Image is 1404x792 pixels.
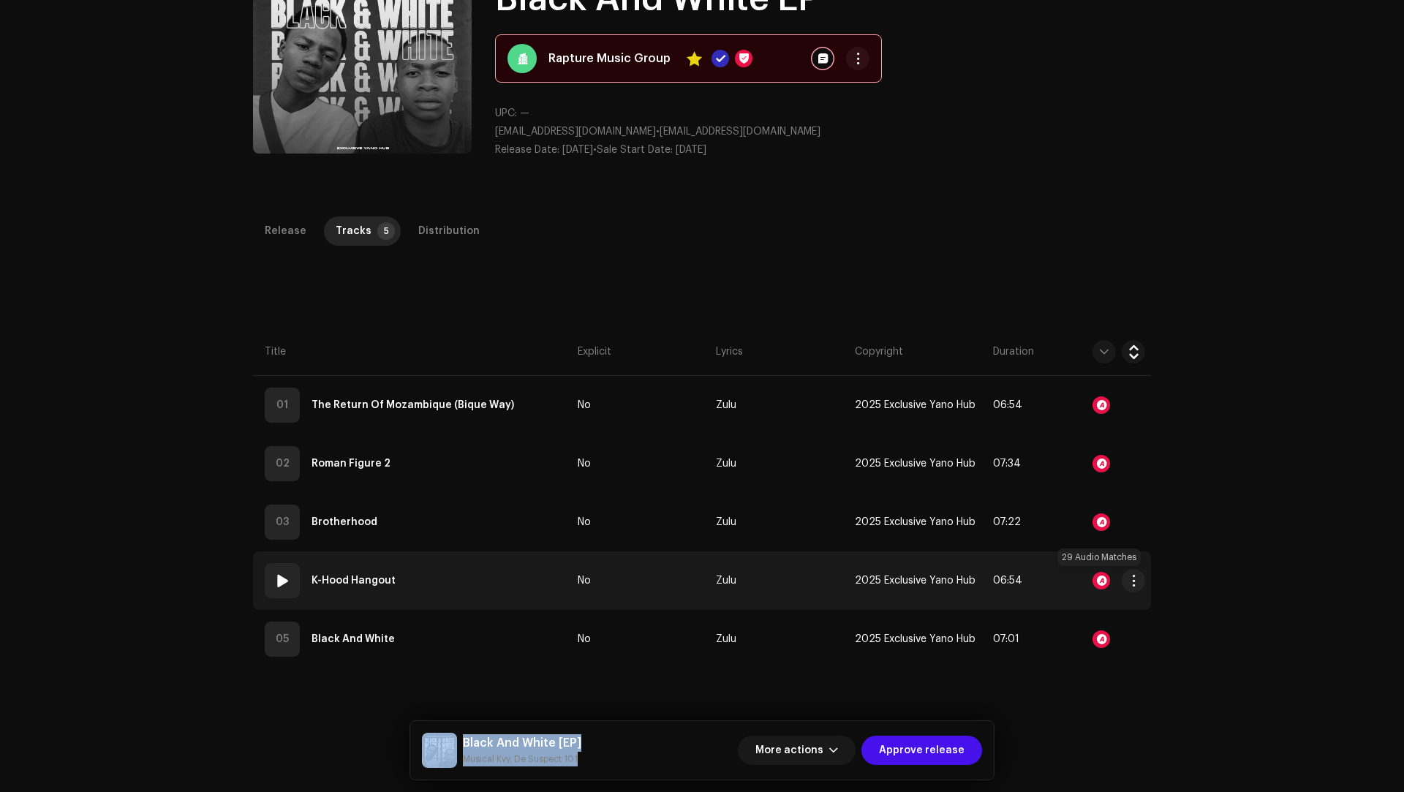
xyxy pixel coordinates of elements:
[495,145,559,155] span: Release Date:
[312,508,377,537] strong: Brotherhood
[265,505,300,540] div: 03
[578,344,611,359] span: Explicit
[855,400,975,411] span: 2025 Exclusive Yano Hub
[463,734,581,752] h5: Black And White [EP]
[993,400,1022,410] span: 06:54
[336,216,371,246] div: Tracks
[716,459,736,469] span: Zulu
[993,634,1019,644] span: 07:01
[879,736,965,765] span: Approve release
[265,446,300,481] div: 02
[855,517,975,528] span: 2025 Exclusive Yano Hub
[578,517,591,528] span: No
[422,733,457,768] img: 6f658c2b-3756-4a7b-9e15-1dfd011d010b
[855,459,975,469] span: 2025 Exclusive Yano Hub
[578,634,591,645] span: No
[495,124,1151,140] p: •
[755,736,823,765] span: More actions
[597,145,673,155] span: Sale Start Date:
[855,634,975,645] span: 2025 Exclusive Yano Hub
[265,388,300,423] div: 01
[738,736,856,765] button: More actions
[716,634,736,645] span: Zulu
[861,736,982,765] button: Approve release
[578,576,591,587] span: No
[520,108,529,118] span: —
[312,449,390,478] strong: Roman Figure 2
[495,145,597,155] span: •
[463,752,581,766] small: Black And White [EP]
[993,344,1034,359] span: Duration
[312,566,396,595] strong: K-Hood Hangout
[716,400,736,411] span: Zulu
[578,459,591,469] span: No
[716,576,736,587] span: Zulu
[548,50,671,67] strong: Rapture Music Group
[377,222,395,240] p-badge: 5
[495,108,517,118] span: UPC:
[265,563,300,598] div: 04
[562,145,593,155] span: [DATE]
[716,344,743,359] span: Lyrics
[855,344,903,359] span: Copyright
[660,127,820,137] span: [EMAIL_ADDRESS][DOMAIN_NAME]
[265,216,306,246] div: Release
[265,622,300,657] div: 05
[312,625,395,654] strong: Black And White
[855,576,975,587] span: 2025 Exclusive Yano Hub
[716,517,736,528] span: Zulu
[312,391,514,420] strong: The Return Of Mozambique (Bique Way)
[578,400,591,411] span: No
[993,517,1021,527] span: 07:22
[495,127,656,137] span: [EMAIL_ADDRESS][DOMAIN_NAME]
[418,216,480,246] div: Distribution
[265,344,286,359] span: Title
[993,576,1022,586] span: 06:54
[676,145,706,155] span: [DATE]
[993,459,1021,469] span: 07:34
